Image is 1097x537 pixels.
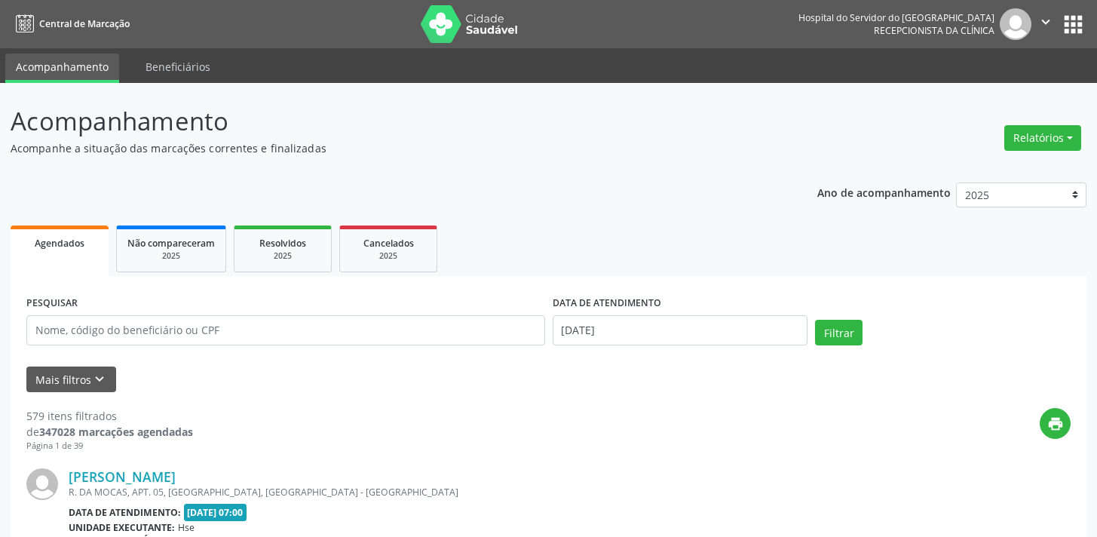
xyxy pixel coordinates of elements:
label: PESQUISAR [26,292,78,315]
div: Página 1 de 39 [26,440,193,453]
a: [PERSON_NAME] [69,468,176,485]
span: Agendados [35,237,84,250]
button: Filtrar [815,320,863,345]
span: Cancelados [363,237,414,250]
input: Selecione um intervalo [553,315,808,345]
p: Acompanhamento [11,103,764,140]
p: Ano de acompanhamento [817,183,951,201]
span: Resolvidos [259,237,306,250]
a: Acompanhamento [5,54,119,83]
button:  [1031,8,1060,40]
a: Central de Marcação [11,11,130,36]
strong: 347028 marcações agendadas [39,425,193,439]
button: print [1040,408,1071,439]
label: DATA DE ATENDIMENTO [553,292,661,315]
div: 579 itens filtrados [26,408,193,424]
div: R. DA MOCAS, APT. 05, [GEOGRAPHIC_DATA], [GEOGRAPHIC_DATA] - [GEOGRAPHIC_DATA] [69,486,844,499]
div: Hospital do Servidor do [GEOGRAPHIC_DATA] [798,11,994,24]
button: Mais filtroskeyboard_arrow_down [26,367,116,393]
button: Relatórios [1004,125,1081,151]
i: print [1047,416,1064,432]
span: [DATE] 07:00 [184,504,247,521]
p: Acompanhe a situação das marcações correntes e finalizadas [11,140,764,156]
div: 2025 [245,250,320,262]
a: Beneficiários [135,54,221,80]
div: de [26,424,193,440]
div: 2025 [351,250,426,262]
b: Unidade executante: [69,521,175,534]
div: 2025 [127,250,215,262]
i:  [1037,14,1054,30]
input: Nome, código do beneficiário ou CPF [26,315,545,345]
i: keyboard_arrow_down [91,371,108,388]
img: img [26,468,58,500]
span: Recepcionista da clínica [874,24,994,37]
span: Hse [178,521,195,534]
span: Central de Marcação [39,17,130,30]
b: Data de atendimento: [69,506,181,519]
button: apps [1060,11,1086,38]
img: img [1000,8,1031,40]
span: Não compareceram [127,237,215,250]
